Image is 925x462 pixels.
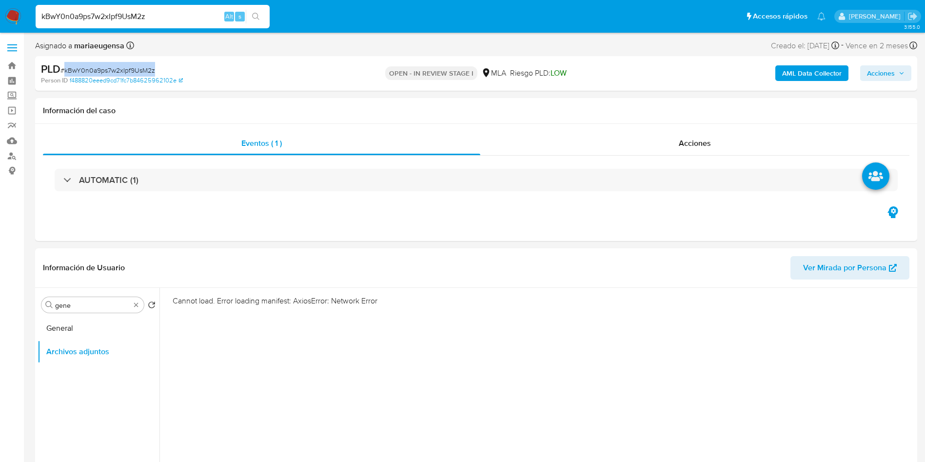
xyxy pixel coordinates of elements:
div: MLA [481,68,506,79]
span: Eventos ( 1 ) [241,138,282,149]
b: Person ID [41,76,68,85]
button: Ver Mirada por Persona [790,256,909,280]
b: PLD [41,61,60,77]
p: OPEN - IN REVIEW STAGE I [385,66,477,80]
input: Buscar usuario o caso... [36,10,270,23]
span: Asignado a [35,40,124,51]
input: Buscar [55,301,130,310]
span: Acciones [867,65,895,81]
button: Buscar [45,301,53,309]
button: Archivos adjuntos [38,340,159,363]
span: s [238,12,241,21]
b: AML Data Collector [782,65,842,81]
span: Alt [225,12,233,21]
button: Acciones [860,65,911,81]
b: mariaeugensa [72,40,124,51]
h1: Información del caso [43,106,909,116]
a: Notificaciones [817,12,826,20]
span: Riesgo PLD: [510,68,567,79]
span: Accesos rápidos [753,11,807,21]
div: AUTOMATIC (1) [55,169,898,191]
span: # kBwY0n0a9ps7w2xIpf9UsM2z [60,65,155,75]
button: AML Data Collector [775,65,848,81]
a: Salir [907,11,918,21]
span: - [841,39,844,52]
span: Acciones [679,138,711,149]
h3: AUTOMATIC (1) [79,175,138,185]
span: LOW [551,67,567,79]
p: mariaeugenia.sanchez@mercadolibre.com [849,12,904,21]
section: Cannot load. Error loading manifest: AxiosError: Network Error [173,296,907,306]
span: Vence en 2 meses [846,40,908,51]
span: Ver Mirada por Persona [803,256,886,280]
div: Creado el: [DATE] [771,39,839,52]
a: f488820eeed9cd71fc7b84625962102e [70,76,183,85]
button: Volver al orden por defecto [148,301,156,312]
button: Borrar [132,301,140,309]
button: General [38,317,159,340]
button: search-icon [246,10,266,23]
h1: Información de Usuario [43,263,125,273]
